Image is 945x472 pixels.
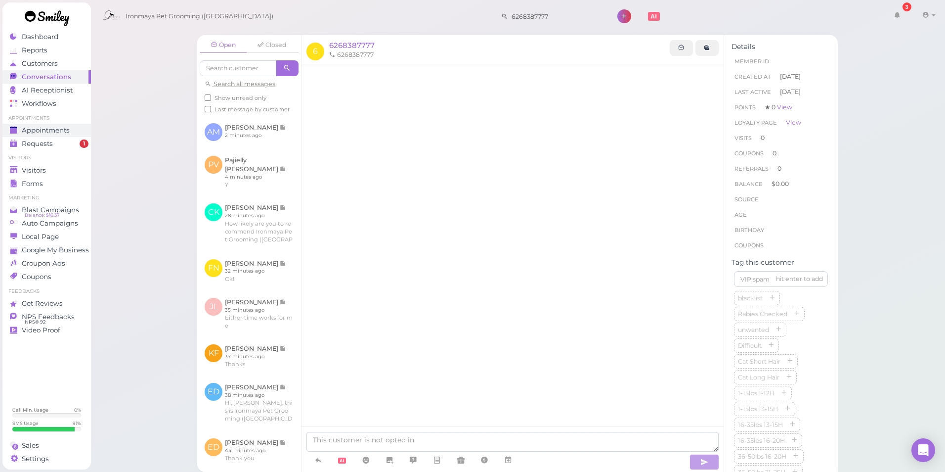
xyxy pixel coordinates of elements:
div: hit enter to add [776,275,823,283]
a: Visitors [2,164,91,177]
span: Last Active [734,89,771,95]
a: View [786,119,801,126]
a: Closed [248,38,296,52]
a: Workflows [2,97,91,110]
span: Settings [22,455,49,463]
a: NPS Feedbacks NPS® 92 [2,310,91,324]
a: Search all messages [205,80,275,88]
a: Customers [2,57,91,70]
span: Points [734,104,756,111]
a: Forms [2,177,91,190]
input: Search customer [200,60,276,76]
div: 91 % [73,420,81,426]
span: NPS® 92 [25,318,45,326]
span: Groupon Ads [22,259,65,268]
span: Member ID [734,58,769,65]
a: Appointments [2,124,91,137]
li: 0 [731,130,830,146]
a: Blast Campaigns Balance: $16.37 [2,203,91,217]
span: Balance: $16.37 [25,211,60,219]
li: Marketing [2,194,91,201]
a: Groupon Ads [2,257,91,270]
a: Open [200,38,247,53]
a: AI Receptionist [2,84,91,97]
span: Balance [734,181,764,188]
li: 0 [731,145,830,161]
a: Local Page [2,230,91,243]
input: VIP,spam [734,271,828,287]
input: Last message by customer [205,106,211,112]
a: Settings [2,452,91,466]
span: Coupons [734,242,764,249]
span: ★ 0 [765,103,792,111]
div: Call Min. Usage [12,407,48,413]
span: Coupons [734,150,764,157]
span: Show unread only [215,94,266,101]
a: Requests 1 [2,137,91,150]
span: Cat Short Hair [736,358,782,365]
a: Auto Campaigns [2,217,91,230]
span: Requests [22,140,53,148]
span: Visitors [22,166,46,175]
span: Cat Long Hair [736,374,781,381]
span: 16-35lbs 13-15H [736,421,785,428]
span: Conversations [22,73,71,81]
span: Source [734,196,759,203]
span: 1-15lbs 1-12H [736,389,776,397]
a: Sales [2,439,91,452]
input: Show unread only [205,94,211,101]
li: 0 [731,161,830,177]
span: Coupons [22,273,51,281]
div: Open Intercom Messenger [911,438,935,462]
a: Video Proof [2,324,91,337]
span: Get Reviews [22,299,63,308]
span: Auto Campaigns [22,219,78,228]
a: View [777,103,792,111]
a: Reports [2,44,91,57]
li: 6268387777 [327,50,376,59]
span: Sales [22,441,39,450]
span: Local Page [22,233,59,241]
li: Feedbacks [2,288,91,295]
a: Conversations [2,70,91,84]
span: 1-15lbs 13-15H [736,405,780,413]
a: Dashboard [2,30,91,44]
span: $0.00 [772,180,789,188]
span: Forms [22,180,43,188]
span: 16-35lbs 16-20H [736,437,787,444]
span: blacklist [736,294,765,302]
span: Appointments [22,126,70,135]
span: Ironmaya Pet Grooming ([GEOGRAPHIC_DATA]) [126,2,273,30]
span: Rabies Checked [736,310,789,318]
span: Reports [22,46,47,54]
span: AI Receptionist [22,86,73,94]
span: Difficult [736,342,764,349]
input: Search customer [508,8,604,24]
a: Get Reviews [2,297,91,310]
span: Visits [734,135,752,142]
a: 6268387777 [329,41,375,50]
span: 36-50lbs 16-20H [736,453,788,460]
span: Last message by customer [215,106,290,113]
a: Coupons [2,270,91,283]
div: Details [731,43,830,51]
span: Birthday [734,227,764,234]
span: Created At [734,73,771,80]
div: 3 [902,2,911,11]
span: Google My Business [22,246,89,254]
span: Dashboard [22,33,58,41]
div: 0 % [74,407,81,413]
div: Tag this customer [731,258,830,267]
span: Video Proof [22,326,60,334]
li: Appointments [2,115,91,122]
a: Google My Business [2,243,91,257]
li: Visitors [2,154,91,161]
span: 6 [306,43,324,60]
span: age [734,211,747,218]
span: Blast Campaigns [22,206,79,214]
span: Workflows [22,99,56,108]
span: [DATE] [780,72,801,81]
span: unwanted [736,326,771,333]
span: [DATE] [780,88,801,96]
